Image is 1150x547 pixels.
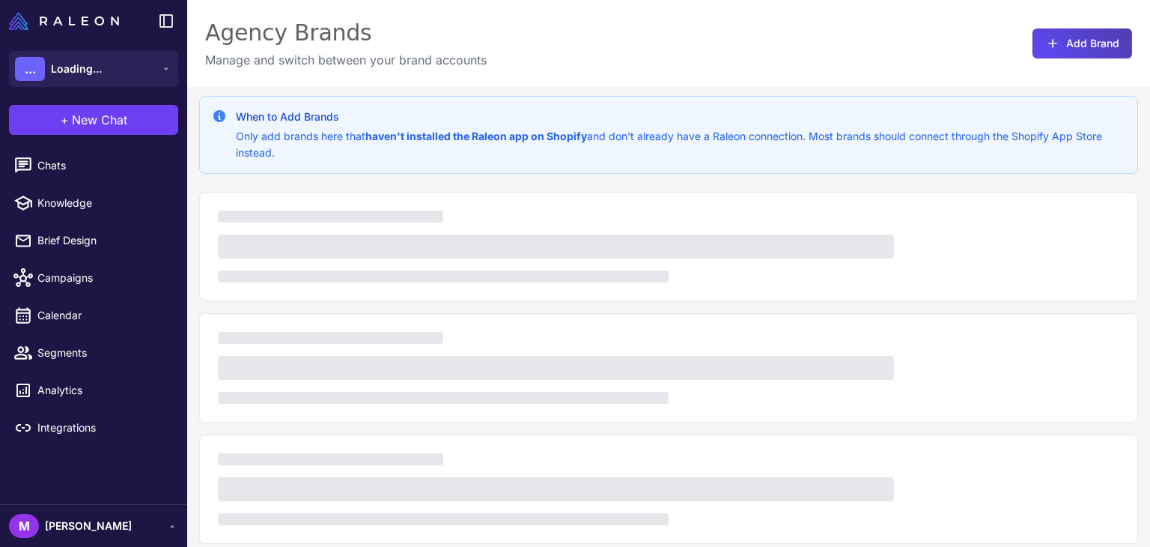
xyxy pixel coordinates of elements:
[9,12,125,30] a: Raleon Logo
[37,270,169,286] span: Campaigns
[6,262,181,294] a: Campaigns
[6,300,181,331] a: Calendar
[37,345,169,361] span: Segments
[9,51,178,87] button: ...Loading...
[37,195,169,211] span: Knowledge
[61,111,69,129] span: +
[205,18,487,48] div: Agency Brands
[6,150,181,181] a: Chats
[6,375,181,406] a: Analytics
[9,105,178,135] button: +New Chat
[37,232,169,249] span: Brief Design
[6,187,181,219] a: Knowledge
[236,109,1125,125] h3: When to Add Brands
[9,514,39,538] div: M
[6,337,181,369] a: Segments
[236,128,1125,161] p: Only add brands here that and don't already have a Raleon connection. Most brands should connect ...
[37,157,169,174] span: Chats
[6,412,181,444] a: Integrations
[37,382,169,399] span: Analytics
[37,420,169,436] span: Integrations
[51,61,102,77] span: Loading...
[205,51,487,69] p: Manage and switch between your brand accounts
[9,12,119,30] img: Raleon Logo
[365,130,587,142] strong: haven't installed the Raleon app on Shopify
[45,518,132,534] span: [PERSON_NAME]
[15,57,45,81] div: ...
[1032,28,1132,58] button: Add Brand
[6,225,181,256] a: Brief Design
[72,111,127,129] span: New Chat
[37,307,169,324] span: Calendar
